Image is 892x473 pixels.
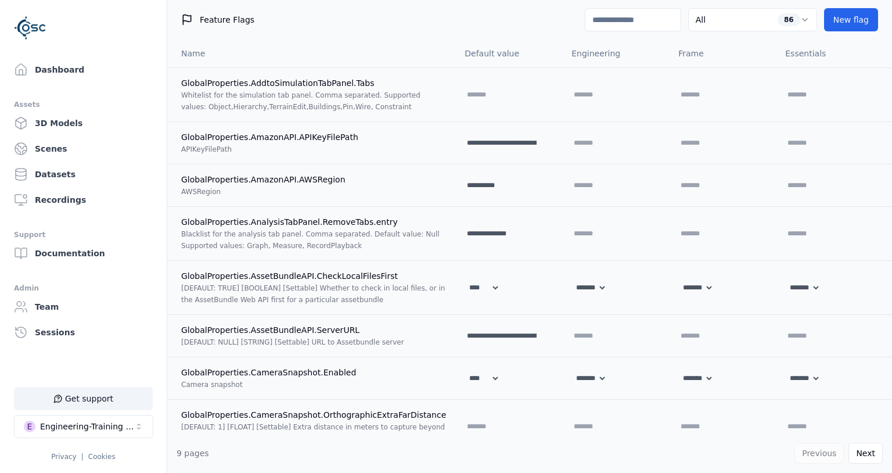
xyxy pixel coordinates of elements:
a: 3D Models [9,112,157,135]
span: | [81,453,84,461]
button: Next [848,443,883,464]
span: GlobalProperties.AssetBundleAPI.ServerURL [181,325,359,335]
th: Engineering [562,40,669,67]
span: GlobalProperties.CameraSnapshot.OrthographicExtraFarDistance [181,410,446,420]
span: APIKeyFilePath [181,145,232,153]
div: Support [14,228,153,242]
span: [DEFAULT: 1] [FLOAT] [Settable] Extra distance in meters to capture beyond the object bounds [181,423,445,443]
span: GlobalProperties.AddtoSimulationTabPanel.Tabs [181,78,375,88]
div: E [24,421,35,432]
a: Sessions [9,321,157,344]
div: Admin [14,281,153,295]
th: Frame [669,40,776,67]
span: Feature Flags [200,14,254,26]
a: Recordings [9,188,157,212]
button: New flag [824,8,878,31]
button: Select a workspace [14,415,153,438]
a: Scenes [9,137,157,160]
img: Logo [14,12,46,44]
a: Cookies [88,453,116,461]
div: Assets [14,98,153,112]
span: GlobalProperties.CameraSnapshot.Enabled [181,368,356,377]
a: Team [9,295,157,318]
span: GlobalProperties.AssetBundleAPI.CheckLocalFilesFirst [181,271,398,281]
th: Essentials [776,40,883,67]
span: Blacklist for the analysis tab panel. Comma separated. Default value: Null Supported values: Grap... [181,230,440,250]
button: Get support [14,387,153,410]
span: [DEFAULT: NULL] [STRING] [Settable] URL to Assetbundle server [181,338,404,346]
a: Documentation [9,242,157,265]
div: Engineering-Training (SSO Staging) [40,421,134,432]
span: 9 pages [177,449,209,458]
th: Default value [455,40,562,67]
a: Privacy [51,453,76,461]
span: GlobalProperties.AmazonAPI.APIKeyFilePath [181,132,358,142]
a: Dashboard [9,58,157,81]
a: Datasets [9,163,157,186]
span: GlobalProperties.AmazonAPI.AWSRegion [181,175,346,184]
span: Camera snapshot [181,381,243,389]
span: Whitelist for the simulation tab panel. Comma separated. Supported values: Object,Hierarchy,Terra... [181,91,420,111]
th: Name [167,40,455,67]
span: AWSRegion [181,188,221,196]
span: [DEFAULT: TRUE] [BOOLEAN] [Settable] Whether to check in local files, or in the AssetBundle Web A... [181,284,445,304]
span: GlobalProperties.AnalysisTabPanel.RemoveTabs.entry [181,217,398,227]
